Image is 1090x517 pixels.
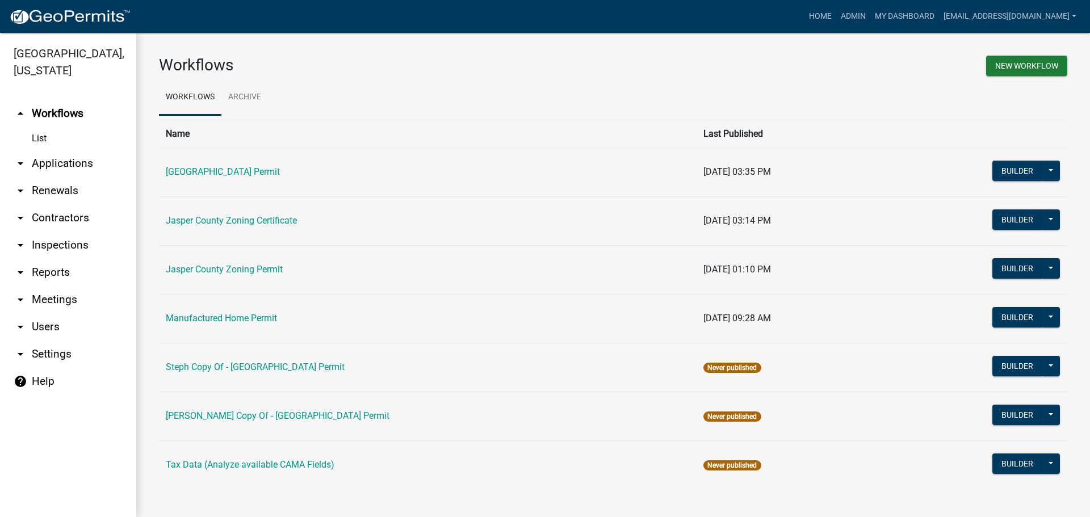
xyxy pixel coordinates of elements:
a: Tax Data (Analyze available CAMA Fields) [166,459,334,470]
a: Steph Copy Of - [GEOGRAPHIC_DATA] Permit [166,362,345,372]
a: Jasper County Zoning Certificate [166,215,297,226]
button: New Workflow [986,56,1067,76]
i: arrow_drop_down [14,347,27,361]
span: [DATE] 09:28 AM [703,313,771,323]
h3: Workflows [159,56,605,75]
a: Archive [221,79,268,116]
a: Home [804,6,836,27]
button: Builder [992,209,1042,230]
a: My Dashboard [870,6,939,27]
a: Admin [836,6,870,27]
i: arrow_drop_down [14,184,27,197]
button: Builder [992,307,1042,327]
span: [DATE] 03:35 PM [703,166,771,177]
a: Manufactured Home Permit [166,313,277,323]
button: Builder [992,405,1042,425]
i: arrow_drop_down [14,293,27,306]
span: Never published [703,363,761,373]
button: Builder [992,161,1042,181]
span: [DATE] 03:14 PM [703,215,771,226]
a: Workflows [159,79,221,116]
a: [GEOGRAPHIC_DATA] Permit [166,166,280,177]
i: help [14,375,27,388]
th: Name [159,120,697,148]
span: [DATE] 01:10 PM [703,264,771,275]
i: arrow_drop_up [14,107,27,120]
i: arrow_drop_down [14,211,27,225]
i: arrow_drop_down [14,157,27,170]
i: arrow_drop_down [14,238,27,252]
button: Builder [992,453,1042,474]
i: arrow_drop_down [14,266,27,279]
a: [PERSON_NAME] Copy Of - [GEOGRAPHIC_DATA] Permit [166,410,389,421]
i: arrow_drop_down [14,320,27,334]
span: Never published [703,460,761,470]
button: Builder [992,258,1042,279]
a: [EMAIL_ADDRESS][DOMAIN_NAME] [939,6,1081,27]
a: Jasper County Zoning Permit [166,264,283,275]
span: Never published [703,411,761,422]
button: Builder [992,356,1042,376]
th: Last Published [697,120,881,148]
